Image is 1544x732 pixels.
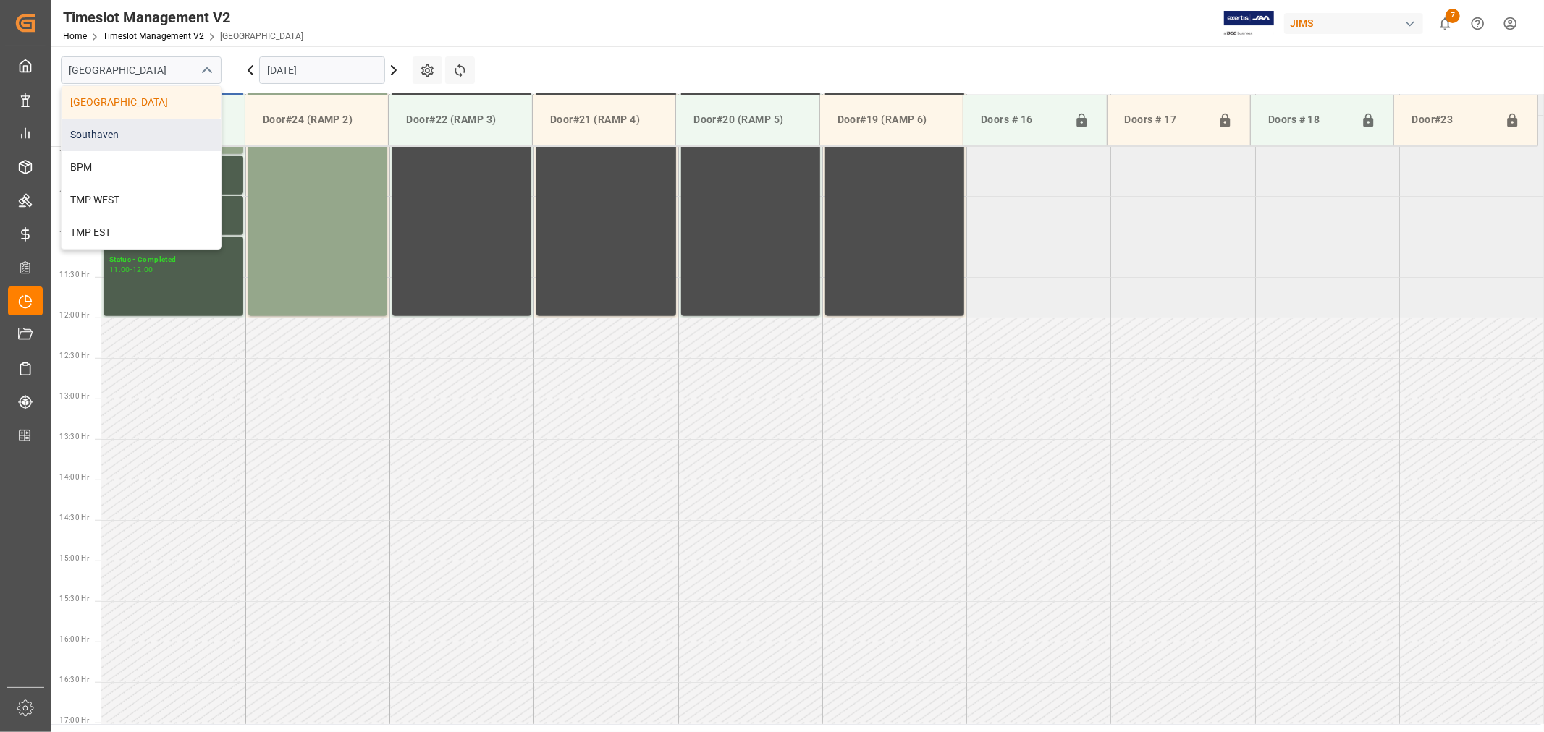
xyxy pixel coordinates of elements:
[59,392,89,400] span: 13:00 Hr
[59,473,89,481] span: 14:00 Hr
[61,56,222,84] input: Type to search/select
[257,106,376,133] div: Door#24 (RAMP 2)
[132,266,153,273] div: 12:00
[688,106,807,133] div: Door#20 (RAMP 5)
[400,106,520,133] div: Door#22 (RAMP 3)
[259,56,385,84] input: MM-DD-YYYY
[1406,106,1499,134] div: Door#23
[1429,7,1461,40] button: show 7 new notifications
[109,254,237,266] div: Status - Completed
[59,190,89,197] span: 10:30 Hr
[59,230,89,238] span: 11:00 Hr
[62,151,221,184] div: BPM
[130,266,132,273] div: -
[59,635,89,643] span: 16:00 Hr
[62,216,221,249] div: TMP EST
[1262,106,1355,134] div: Doors # 18
[195,59,216,82] button: close menu
[62,119,221,151] div: Southaven
[59,149,89,157] span: 10:00 Hr
[1284,13,1423,34] div: JIMS
[1224,11,1274,36] img: Exertis%20JAM%20-%20Email%20Logo.jpg_1722504956.jpg
[62,86,221,119] div: [GEOGRAPHIC_DATA]
[59,352,89,359] span: 12:30 Hr
[1119,106,1212,134] div: Doors # 17
[59,271,89,278] span: 11:30 Hr
[59,554,89,562] span: 15:00 Hr
[975,106,1068,134] div: Doors # 16
[59,676,89,684] span: 16:30 Hr
[59,433,89,441] span: 13:30 Hr
[103,31,204,41] a: Timeslot Management V2
[59,595,89,603] span: 15:30 Hr
[62,184,221,216] div: TMP WEST
[59,514,89,522] span: 14:30 Hr
[109,266,130,273] div: 11:00
[59,311,89,319] span: 12:00 Hr
[63,31,87,41] a: Home
[1446,9,1460,23] span: 7
[63,7,303,28] div: Timeslot Management V2
[1461,7,1494,40] button: Help Center
[59,716,89,724] span: 17:00 Hr
[544,106,664,133] div: Door#21 (RAMP 4)
[1284,9,1429,37] button: JIMS
[832,106,951,133] div: Door#19 (RAMP 6)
